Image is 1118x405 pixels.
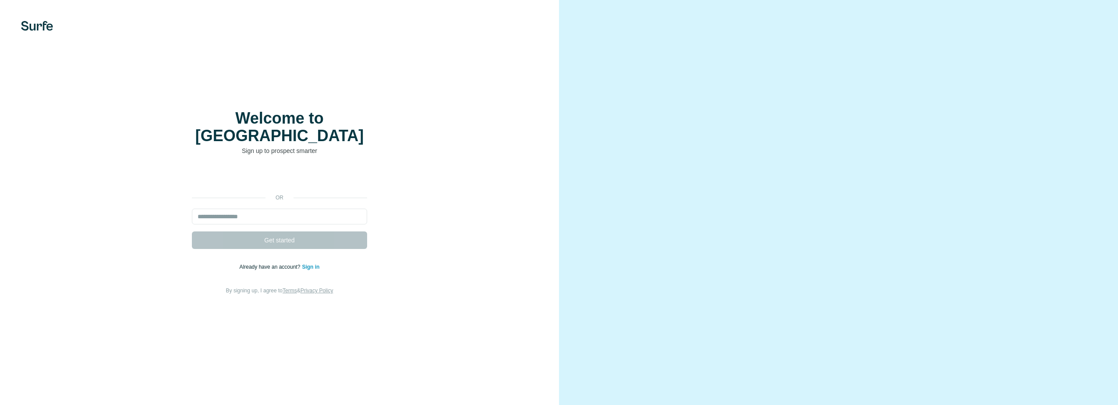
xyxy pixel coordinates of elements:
p: Sign up to prospect smarter [192,146,367,155]
p: or [265,194,294,202]
img: Surfe's logo [21,21,53,31]
a: Terms [283,288,297,294]
iframe: Sign in with Google Button [188,168,371,188]
iframe: Sign in with Google Dialog [938,9,1109,99]
a: Privacy Policy [301,288,333,294]
span: Already have an account? [240,264,302,270]
a: Sign in [302,264,319,270]
span: By signing up, I agree to & [226,288,333,294]
h1: Welcome to [GEOGRAPHIC_DATA] [192,110,367,145]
